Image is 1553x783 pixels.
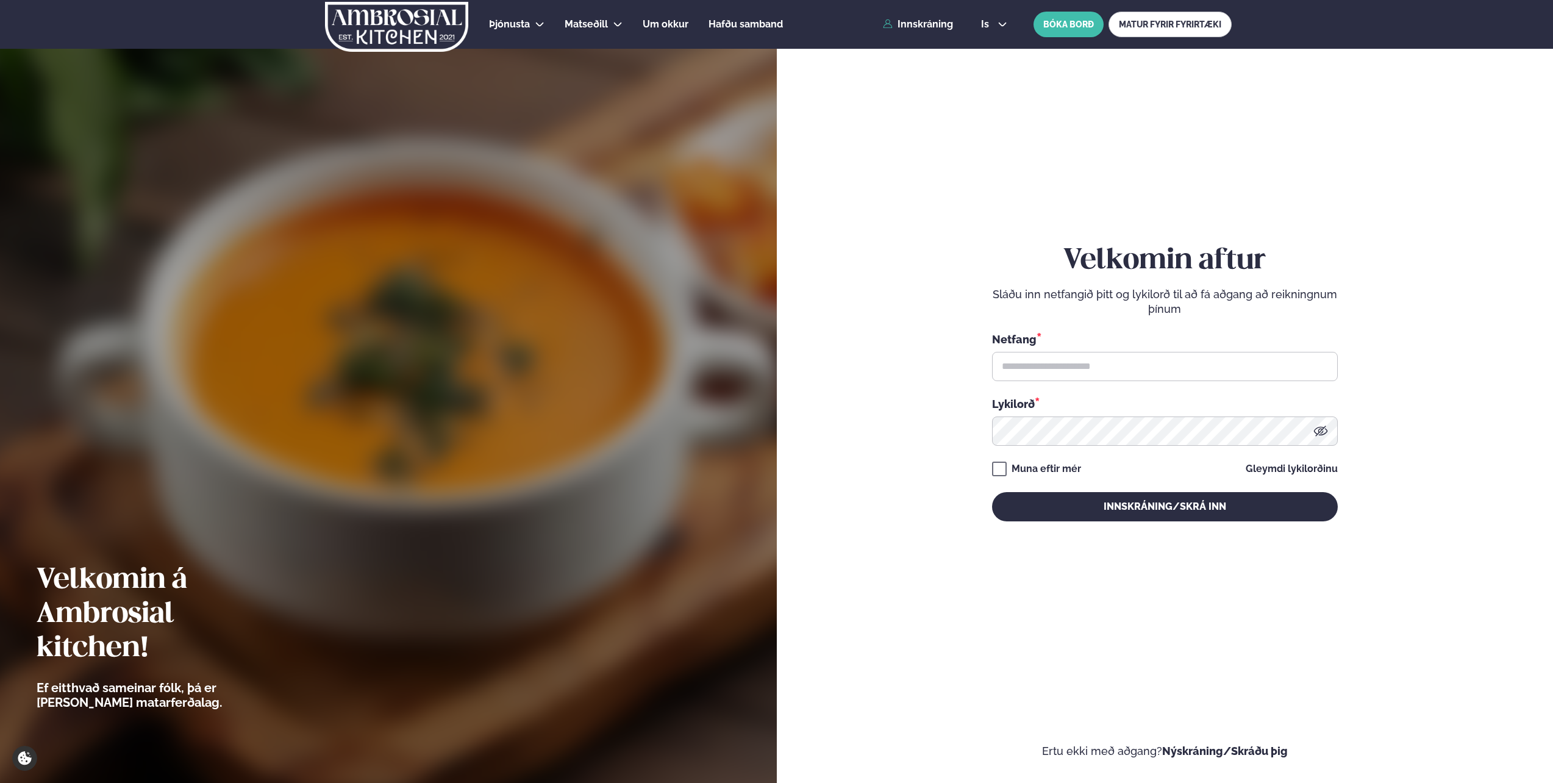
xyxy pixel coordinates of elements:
[992,492,1338,521] button: Innskráning/Skrá inn
[565,17,608,32] a: Matseðill
[709,18,783,30] span: Hafðu samband
[992,287,1338,316] p: Sláðu inn netfangið þitt og lykilorð til að fá aðgang að reikningnum þínum
[37,681,290,710] p: Ef eitthvað sameinar fólk, þá er [PERSON_NAME] matarferðalag.
[324,2,469,52] img: logo
[981,20,993,29] span: is
[992,331,1338,347] div: Netfang
[489,18,530,30] span: Þjónusta
[992,396,1338,412] div: Lykilorð
[1109,12,1232,37] a: MATUR FYRIR FYRIRTÆKI
[1246,464,1338,474] a: Gleymdi lykilorðinu
[709,17,783,32] a: Hafðu samband
[1034,12,1104,37] button: BÓKA BORÐ
[565,18,608,30] span: Matseðill
[813,744,1517,759] p: Ertu ekki með aðgang?
[12,746,37,771] a: Cookie settings
[1162,745,1288,757] a: Nýskráning/Skráðu þig
[643,17,688,32] a: Um okkur
[883,19,953,30] a: Innskráning
[643,18,688,30] span: Um okkur
[992,244,1338,278] h2: Velkomin aftur
[971,20,1017,29] button: is
[489,17,530,32] a: Þjónusta
[37,563,290,666] h2: Velkomin á Ambrosial kitchen!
